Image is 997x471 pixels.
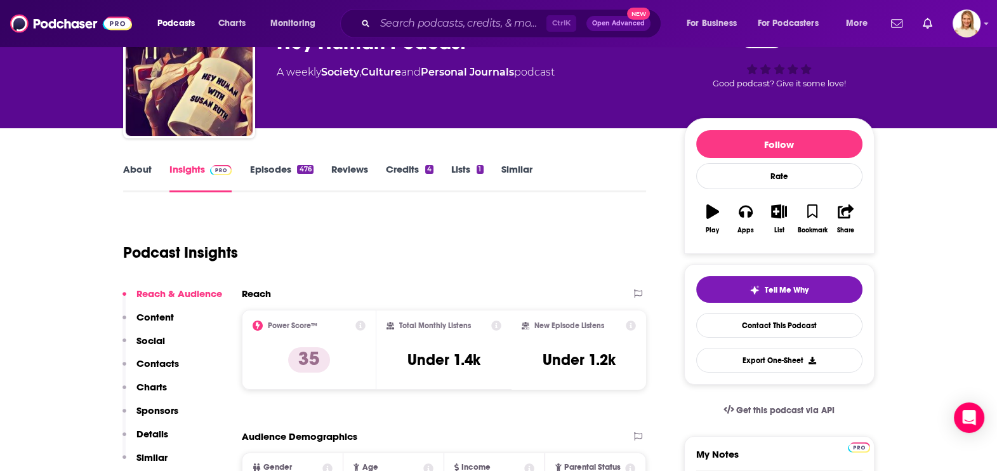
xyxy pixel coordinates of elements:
span: More [846,15,868,32]
a: Pro website [848,441,870,453]
button: Show profile menu [953,10,980,37]
button: Open AdvancedNew [586,16,650,31]
h2: New Episode Listens [534,321,604,330]
p: Similar [136,451,168,463]
button: Content [122,311,174,335]
span: Monitoring [270,15,315,32]
a: Culture [361,66,401,78]
label: My Notes [696,448,862,470]
div: Rate [696,163,862,189]
a: Show notifications dropdown [918,13,937,34]
p: Contacts [136,357,179,369]
a: Get this podcast via API [713,395,845,426]
div: 476 [297,165,313,174]
span: Ctrl K [546,15,576,32]
a: Credits4 [386,163,433,192]
span: Get this podcast via API [736,405,835,416]
p: Sponsors [136,404,178,416]
div: Apps [737,227,754,234]
a: About [123,163,152,192]
p: Content [136,311,174,323]
button: Contacts [122,357,179,381]
h2: Reach [242,288,271,300]
img: tell me why sparkle [749,285,760,295]
p: 35 [288,347,330,373]
button: Reach & Audience [122,288,222,311]
h2: Power Score™ [268,321,317,330]
button: open menu [837,13,883,34]
p: Charts [136,381,167,393]
span: For Business [687,15,737,32]
button: tell me why sparkleTell Me Why [696,276,862,303]
h2: Audience Demographics [242,430,357,442]
span: Podcasts [157,15,195,32]
a: Personal Journals [421,66,514,78]
a: Episodes476 [249,163,313,192]
div: 4 [425,165,433,174]
button: Share [829,196,862,242]
img: Hey Human Podcast [126,9,253,136]
div: A weekly podcast [277,65,555,80]
img: User Profile [953,10,980,37]
a: Similar [501,163,532,192]
span: Charts [218,15,246,32]
a: InsightsPodchaser Pro [169,163,232,192]
button: Charts [122,381,167,404]
span: New [627,8,650,20]
span: Tell Me Why [765,285,809,295]
span: and [401,66,421,78]
button: Bookmark [796,196,829,242]
div: 1 [477,165,483,174]
button: Details [122,428,168,451]
button: open menu [678,13,753,34]
h2: Total Monthly Listens [399,321,471,330]
a: Lists1 [451,163,483,192]
img: Podchaser Pro [848,442,870,453]
button: Sponsors [122,404,178,428]
a: Show notifications dropdown [886,13,908,34]
span: Good podcast? Give it some love! [713,79,846,88]
button: Export One-Sheet [696,348,862,373]
div: Search podcasts, credits, & more... [352,9,673,38]
div: List [774,227,784,234]
h1: Podcast Insights [123,243,238,262]
span: For Podcasters [758,15,819,32]
a: Charts [210,13,253,34]
button: Social [122,335,165,358]
div: Open Intercom Messenger [954,402,984,433]
button: open menu [749,13,837,34]
span: Open Advanced [592,20,645,27]
button: Apps [729,196,762,242]
button: Follow [696,130,862,158]
span: , [359,66,361,78]
img: Podchaser - Follow, Share and Rate Podcasts [10,11,132,36]
input: Search podcasts, credits, & more... [375,13,546,34]
button: open menu [261,13,332,34]
p: Reach & Audience [136,288,222,300]
button: open menu [149,13,211,34]
a: Reviews [331,163,368,192]
span: Logged in as leannebush [953,10,980,37]
div: Share [837,227,854,234]
a: Contact This Podcast [696,313,862,338]
img: Podchaser Pro [210,165,232,175]
div: Bookmark [797,227,827,234]
h3: Under 1.2k [543,350,616,369]
button: Play [696,196,729,242]
div: Play [706,227,719,234]
p: Social [136,335,165,347]
p: Details [136,428,168,440]
div: 35Good podcast? Give it some love! [684,18,875,96]
h3: Under 1.4k [407,350,480,369]
a: Society [321,66,359,78]
button: List [762,196,795,242]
